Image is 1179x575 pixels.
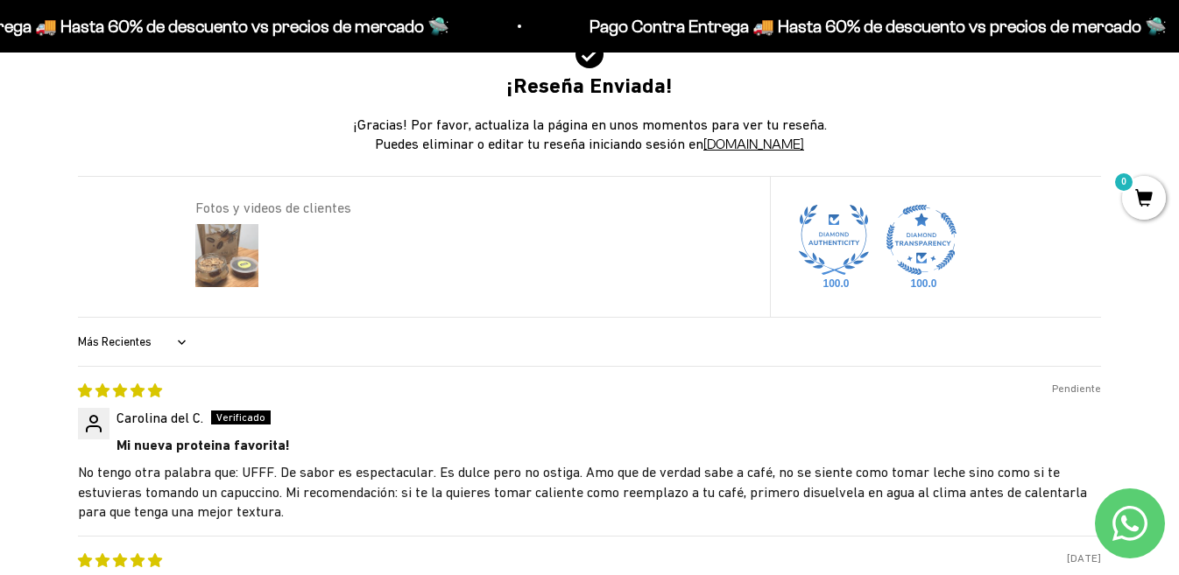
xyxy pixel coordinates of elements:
[1113,172,1134,193] mark: 0
[116,410,203,425] span: Carolina del C.
[78,325,191,360] select: Sort dropdown
[78,436,1101,455] b: Mi nueva proteina favorita!
[58,263,361,292] input: Otra (por favor especifica)
[886,205,957,279] div: Diamond Transparent Shop. Published 100% of verified reviews received in total
[799,205,869,275] img: Judge.me Diamond Authentic Shop medal
[886,205,957,275] img: Judge.me Diamond Transparent Shop medal
[820,277,848,291] div: 100.0
[1122,190,1166,209] a: 0
[195,198,749,217] div: Fotos y videos de clientes
[886,205,957,275] a: Judge.me Diamond Transparent Shop medal 100.0
[703,137,804,151] a: [DOMAIN_NAME]
[286,302,363,332] button: Enviar
[192,221,262,291] img: User picture
[21,228,363,258] div: Comparativa con otros productos similares
[78,462,1101,521] div: No tengo otra palabra que: UFFF. De sabor es espectacular. Es dulce pero no ostiga. Amo que de ve...
[799,205,869,279] div: Diamond Authentic Shop. 100% of published reviews are verified reviews
[327,19,852,176] div: ¡Gracias! Por favor, actualiza la página en unos momentos para ver tu reseña. Puedes eliminar o e...
[589,12,1166,40] p: Pago Contra Entrega 🚚 Hasta 60% de descuento vs precios de mercado 🛸
[1052,381,1101,396] span: Pendiente
[907,277,935,291] div: 100.0
[1067,550,1101,566] span: [DATE]
[21,123,363,153] div: Detalles sobre ingredientes "limpios"
[799,205,869,275] a: Judge.me Diamond Authentic Shop medal 100.0
[21,28,363,108] p: Para decidirte a comprar este suplemento, ¿qué información específica sobre su pureza, origen o c...
[287,302,361,332] span: Enviar
[21,158,363,188] div: País de origen de ingredientes
[21,193,363,223] div: Certificaciones de calidad
[78,552,162,568] span: 5 star review
[341,40,838,102] div: ¡Reseña Enviada!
